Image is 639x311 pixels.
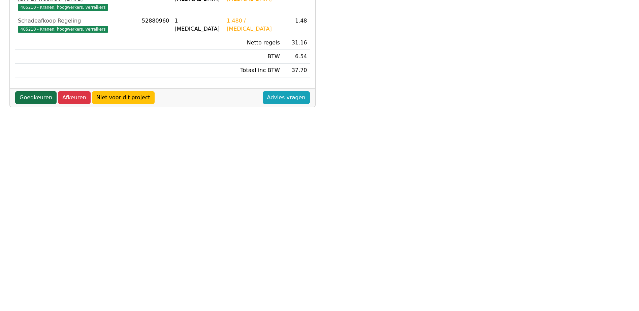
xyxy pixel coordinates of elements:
td: BTW [224,50,283,64]
a: Schadeafkoop Regeling405210 - Kranen, hoogwerkers, verreikers [18,17,136,33]
td: 37.70 [283,64,310,77]
div: 1.480 / [MEDICAL_DATA] [227,17,280,33]
a: Advies vragen [263,91,310,104]
div: 1 [MEDICAL_DATA] [174,17,221,33]
td: 1.48 [283,14,310,36]
a: Niet voor dit project [92,91,155,104]
td: Totaal inc BTW [224,64,283,77]
a: Goedkeuren [15,91,57,104]
span: 405210 - Kranen, hoogwerkers, verreikers [18,26,108,33]
td: 52880960 [139,14,172,36]
td: 6.54 [283,50,310,64]
span: 405210 - Kranen, hoogwerkers, verreikers [18,4,108,11]
a: Afkeuren [58,91,91,104]
td: Netto regels [224,36,283,50]
td: 31.16 [283,36,310,50]
div: Schadeafkoop Regeling [18,17,136,25]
